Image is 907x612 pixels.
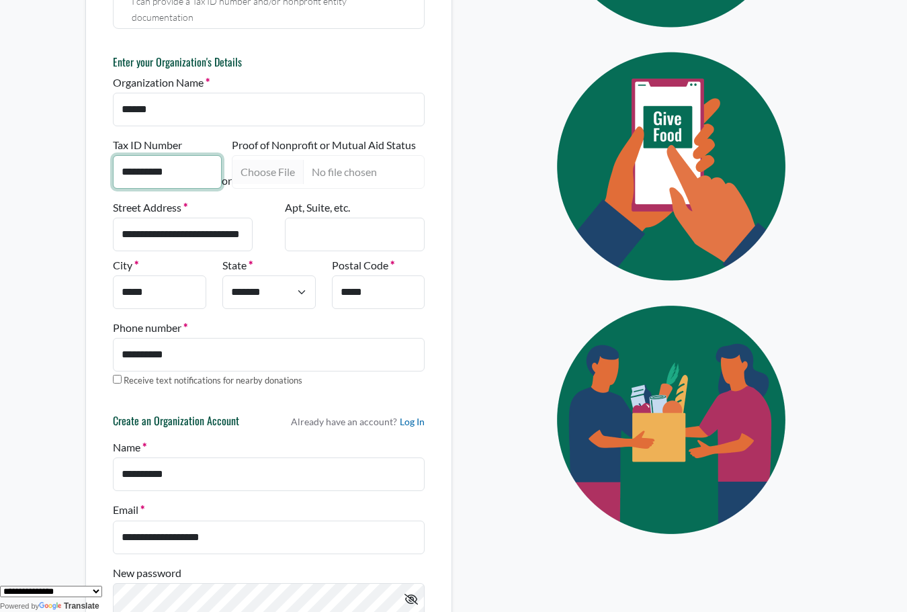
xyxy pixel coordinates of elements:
label: Organization Name [113,75,210,91]
label: Proof of Nonprofit or Mutual Aid Status [232,137,416,153]
label: State [222,257,253,273]
label: Receive text notifications for nearby donations [124,374,302,388]
label: Phone number [113,320,187,336]
label: Name [113,439,146,455]
img: Eye Icon [526,293,822,546]
label: Apt, Suite, etc. [285,200,350,216]
label: City [113,257,138,273]
p: Already have an account? [291,414,425,429]
label: Street Address [113,200,187,216]
img: Google Translate [39,602,64,611]
p: or [222,173,232,189]
label: Tax ID Number [113,137,182,153]
h6: Enter your Organization's Details [113,56,425,69]
label: Email [113,502,144,518]
a: Translate [39,601,99,611]
img: Eye Icon [526,40,822,293]
label: New password [113,565,181,581]
label: Postal Code [332,257,394,273]
a: Log In [400,414,425,429]
h6: Create an Organization Account [113,414,239,433]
